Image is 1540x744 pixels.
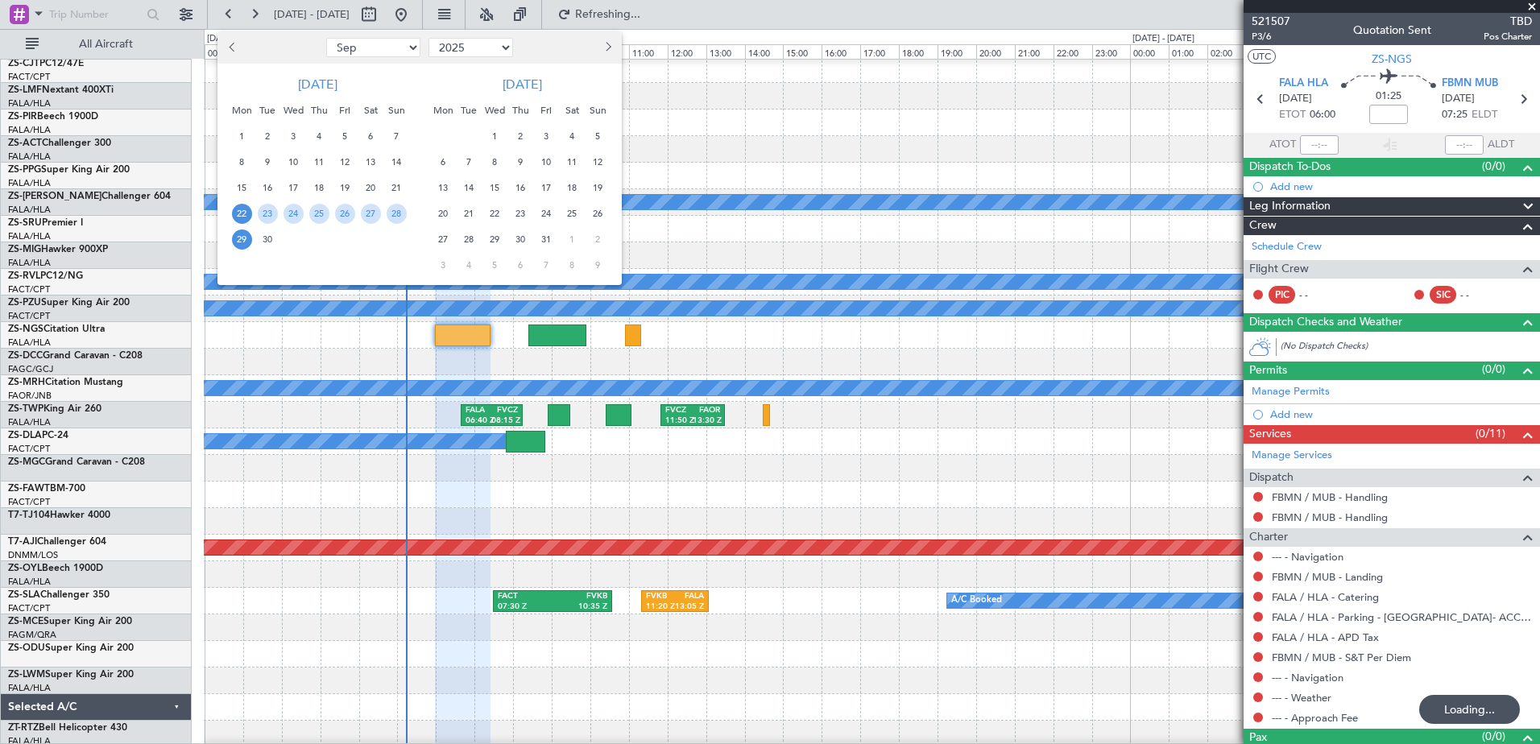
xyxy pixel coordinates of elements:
[8,324,105,334] a: ZS-NGSCitation Ultra
[284,152,304,172] span: 10
[1442,91,1475,107] span: [DATE]
[8,192,171,201] a: ZS-[PERSON_NAME]Challenger 604
[485,126,505,147] span: 1
[8,324,43,334] span: ZS-NGS
[585,200,611,226] div: 26-10-2025
[1092,44,1131,59] div: 23:00
[8,298,130,308] a: ZS-PZUSuper King Air 200
[280,200,306,226] div: 24-9-2025
[1269,286,1295,304] div: PIC
[1270,180,1532,193] div: Add new
[332,200,358,226] div: 26-9-2025
[533,97,559,123] div: Fri
[8,85,114,95] a: ZS-LMFNextant 400XTi
[8,484,44,494] span: ZS-FAW
[430,226,456,252] div: 27-10-2025
[1015,44,1054,59] div: 21:00
[430,175,456,200] div: 13-10-2025
[1130,44,1169,59] div: 00:00
[255,149,280,175] div: 9-9-2025
[533,175,559,200] div: 17-10-2025
[976,44,1015,59] div: 20:00
[1272,610,1532,624] a: FALA / HLA - Parking - [GEOGRAPHIC_DATA]- ACC # 1800
[511,178,531,198] span: 16
[459,255,479,275] span: 4
[1207,44,1246,59] div: 02:00
[536,152,557,172] span: 10
[507,226,533,252] div: 30-10-2025
[306,149,332,175] div: 11-9-2025
[559,123,585,149] div: 4-10-2025
[335,126,355,147] span: 5
[536,255,557,275] span: 7
[1249,217,1277,235] span: Crew
[8,112,37,122] span: ZS-PIR
[8,431,42,440] span: ZS-DLA
[1054,44,1092,59] div: 22:00
[358,123,383,149] div: 6-9-2025
[1272,711,1358,725] a: --- - Approach Fee
[8,177,51,189] a: FALA/HLA
[1272,490,1388,504] a: FBMN / MUB - Handling
[361,204,381,224] span: 27
[588,229,608,250] span: 2
[258,229,278,250] span: 30
[258,178,278,198] span: 16
[8,245,108,254] a: ZS-MIGHawker 900XP
[559,175,585,200] div: 18-10-2025
[309,152,329,172] span: 11
[332,149,358,175] div: 12-9-2025
[397,44,436,59] div: 05:00
[8,230,51,242] a: FALA/HLA
[430,200,456,226] div: 20-10-2025
[229,175,255,200] div: 15-9-2025
[485,229,505,250] span: 29
[8,59,39,68] span: ZS-CJT
[258,204,278,224] span: 23
[822,44,860,59] div: 16:00
[8,443,50,455] a: FACT/CPT
[8,165,130,175] a: ZS-PPGSuper King Air 200
[1279,76,1328,92] span: FALA HLA
[1249,197,1331,216] span: Leg Information
[588,255,608,275] span: 9
[306,97,332,123] div: Thu
[229,97,255,123] div: Mon
[474,44,513,59] div: 07:00
[8,723,39,733] span: ZT-RTZ
[485,255,505,275] span: 5
[585,97,611,123] div: Sun
[8,723,127,733] a: ZT-RTZBell Helicopter 430
[783,44,822,59] div: 15:00
[383,175,409,200] div: 21-9-2025
[8,310,50,322] a: FACT/CPT
[335,178,355,198] span: 19
[1249,260,1309,279] span: Flight Crew
[433,255,453,275] span: 3
[8,390,52,402] a: FAOR/JNB
[585,252,611,278] div: 9-11-2025
[229,123,255,149] div: 1-9-2025
[1442,76,1498,92] span: FBMN MUB
[207,32,269,46] div: [DATE] - [DATE]
[482,97,507,123] div: Wed
[1279,107,1306,123] span: ETOT
[456,149,482,175] div: 7-10-2025
[485,178,505,198] span: 15
[1272,691,1331,705] a: --- - Weather
[255,123,280,149] div: 2-9-2025
[8,670,134,680] a: ZS-LWMSuper King Air 200
[706,44,745,59] div: 13:00
[456,200,482,226] div: 21-10-2025
[8,378,45,387] span: ZS-MRH
[1488,137,1514,153] span: ALDT
[280,123,306,149] div: 3-9-2025
[205,44,243,59] div: 00:00
[511,152,531,172] span: 9
[255,175,280,200] div: 16-9-2025
[8,457,145,467] a: ZS-MGCGrand Caravan - C208
[562,255,582,275] span: 8
[745,44,784,59] div: 14:00
[1272,510,1388,524] a: FBMN / MUB - Handling
[280,97,306,123] div: Wed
